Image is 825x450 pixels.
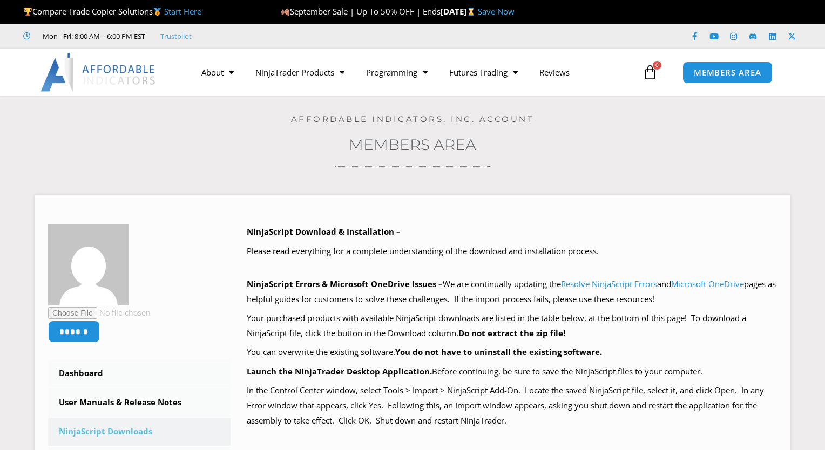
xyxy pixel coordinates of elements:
a: Futures Trading [438,60,529,85]
b: Launch the NinjaTrader Desktop Application. [247,366,432,377]
img: 🍂 [281,8,289,16]
a: Save Now [478,6,515,17]
p: Before continuing, be sure to save the NinjaScript files to your computer. [247,364,777,379]
b: NinjaScript Errors & Microsoft OneDrive Issues – [247,278,443,289]
nav: Menu [191,60,639,85]
b: NinjaScript Download & Installation – [247,226,401,237]
span: Compare Trade Copier Solutions [23,6,201,17]
strong: [DATE] [441,6,478,17]
img: LogoAI | Affordable Indicators – NinjaTrader [40,53,157,92]
p: Your purchased products with available NinjaScript downloads are listed in the table below, at th... [247,311,777,341]
a: Resolve NinjaScript Errors [561,278,657,289]
p: Please read everything for a complete understanding of the download and installation process. [247,244,777,259]
a: MEMBERS AREA [682,62,773,84]
a: Affordable Indicators, Inc. Account [291,114,535,124]
p: In the Control Center window, select Tools > Import > NinjaScript Add-On. Locate the saved NinjaS... [247,383,777,428]
a: Reviews [529,60,580,85]
a: About [191,60,245,85]
span: MEMBERS AREA [694,69,761,77]
b: Do not extract the zip file! [458,328,565,338]
a: Programming [355,60,438,85]
p: We are continually updating the and pages as helpful guides for customers to solve these challeng... [247,277,777,307]
a: Microsoft OneDrive [671,278,744,289]
span: Mon - Fri: 8:00 AM – 6:00 PM EST [40,30,145,43]
img: 80b15d6c145b6ec56969e90c4d57764840cebe4ff31427b98e576bff718f32d9 [48,224,129,305]
a: User Manuals & Release Notes [48,388,231,417]
b: You do not have to uninstall the existing software. [395,346,602,357]
span: 0 [653,61,661,70]
a: NinjaScript Downloads [48,418,231,446]
img: 🏆 [24,8,32,16]
img: 🥇 [153,8,161,16]
a: Dashboard [48,359,231,387]
a: Start Here [164,6,201,17]
span: September Sale | Up To 50% OFF | Ends [281,6,441,17]
a: Members Area [349,135,476,154]
a: 0 [626,57,674,88]
a: Trustpilot [160,30,192,43]
p: You can overwrite the existing software. [247,345,777,360]
img: ⌛ [467,8,475,16]
a: NinjaTrader Products [245,60,355,85]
